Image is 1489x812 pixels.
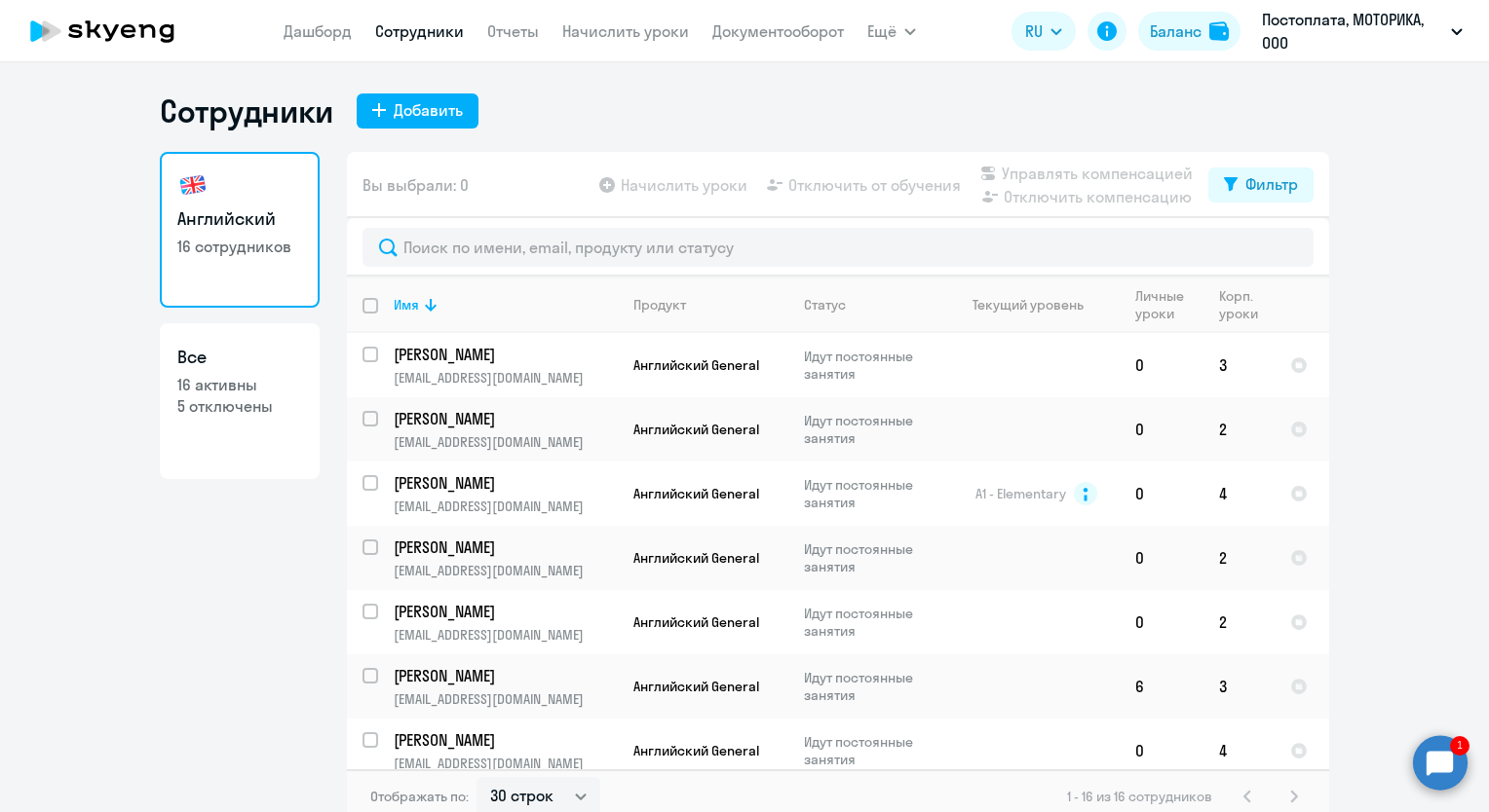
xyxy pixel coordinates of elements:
[394,665,614,686] p: [PERSON_NAME]
[1203,461,1275,526] td: 4
[1150,19,1202,43] div: Баланс
[1219,287,1274,322] div: Корп. уроки
[394,472,614,494] p: [PERSON_NAME]
[487,21,539,41] a: Отчеты
[1120,333,1203,397] td: 0
[1208,167,1314,203] button: Фильтр
[804,296,937,314] div: Статус
[1120,461,1203,526] td: 0
[804,348,937,383] p: Идут постоянные занятия
[177,374,302,395] p: 16 активны
[357,93,478,129] button: Добавить
[1203,333,1275,397] td: 3
[394,369,617,387] p: [EMAIL_ADDRESS][DOMAIN_NAME]
[633,613,759,631] span: Английский General
[1219,287,1261,322] div: Корп. уроки
[804,476,937,511] p: Идут постоянные занятия
[394,408,617,429] a: [PERSON_NAME]
[1067,788,1212,805] span: 1 - 16 из 16 сотрудников
[633,296,787,314] div: Продукт
[633,549,759,567] span: Английский General
[177,206,302,232] h3: Английский
[394,296,617,314] div: Имя
[1138,12,1241,51] button: Балансbalance
[804,540,937,575] p: Идут постоянные занятия
[394,601,614,622] p: [PERSON_NAME]
[394,626,617,644] p: [EMAIL_ADDRESS][DOMAIN_NAME]
[394,344,617,365] a: [PERSON_NAME]
[867,12,916,51] button: Ещё
[1209,21,1229,41] img: balance
[394,498,617,515] p: [EMAIL_ADDRESS][DOMAIN_NAME]
[1252,8,1472,55] button: Постоплата, МОТОРИКА, ООО
[804,669,937,704] p: Идут постоянные занятия
[712,21,844,41] a: Документооборот
[562,21,689,41] a: Начислить уроки
[394,344,614,365] p: [PERSON_NAME]
[394,562,617,579] p: [EMAIL_ADDRESS][DOMAIN_NAME]
[1203,397,1275,461] td: 2
[804,296,846,314] div: Статус
[633,678,759,695] span: Английский General
[394,665,617,686] a: [PERSON_NAME]
[1245,172,1298,196] div: Фильтр
[1203,719,1275,783] td: 4
[1012,12,1076,51] button: RU
[1120,654,1203,719] td: 6
[633,356,759,374] span: Английский General
[1135,287,1203,322] div: Личные уроки
[394,408,614,429] p: [PERSON_NAME]
[804,605,937,640] p: Идут постоянные занятия
[363,173,469,197] span: Вы выбрали: 0
[363,228,1314,267] input: Поиск по имени, email, продукту или статусу
[1120,590,1203,654] td: 0
[394,755,617,772] p: [EMAIL_ADDRESS][DOMAIN_NAME]
[973,296,1084,314] div: Текущий уровень
[1135,287,1190,322] div: Личные уроки
[394,472,617,494] a: [PERSON_NAME]
[1120,397,1203,461] td: 0
[284,21,352,41] a: Дашборд
[160,323,320,479] a: Все16 активны5 отключены
[1120,526,1203,590] td: 0
[160,92,333,130] h1: Сотрудники
[394,690,617,708] p: [EMAIL_ADDRESS][DOMAIN_NAME]
[1262,8,1443,55] p: Постоплата, МОТОРИКА, ООО
[394,433,617,451] p: [EMAIL_ADDRESS][DOMAIN_NAME]
[1203,590,1275,654] td: 2
[394,536,614,558] p: [PERSON_NAME]
[633,742,759,759] span: Английский General
[177,395,302,417] p: 5 отключены
[633,485,759,502] span: Английский General
[1025,19,1043,43] span: RU
[954,296,1119,314] div: Текущий уровень
[177,169,209,201] img: english
[1120,719,1203,783] td: 0
[804,412,937,447] p: Идут постоянные занятия
[633,421,759,438] span: Английский General
[394,729,614,751] p: [PERSON_NAME]
[177,345,302,370] h3: Все
[394,536,617,558] a: [PERSON_NAME]
[804,733,937,768] p: Идут постоянные занятия
[633,296,686,314] div: Продукт
[394,729,617,751] a: [PERSON_NAME]
[1203,526,1275,590] td: 2
[370,788,469,805] span: Отображать по:
[394,98,463,122] div: Добавить
[394,601,617,622] a: [PERSON_NAME]
[177,236,302,257] p: 16 сотрудников
[375,21,464,41] a: Сотрудники
[160,152,320,308] a: Английский16 сотрудников
[394,296,419,314] div: Имя
[867,19,897,43] span: Ещё
[1203,654,1275,719] td: 3
[975,485,1066,502] span: A1 - Elementary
